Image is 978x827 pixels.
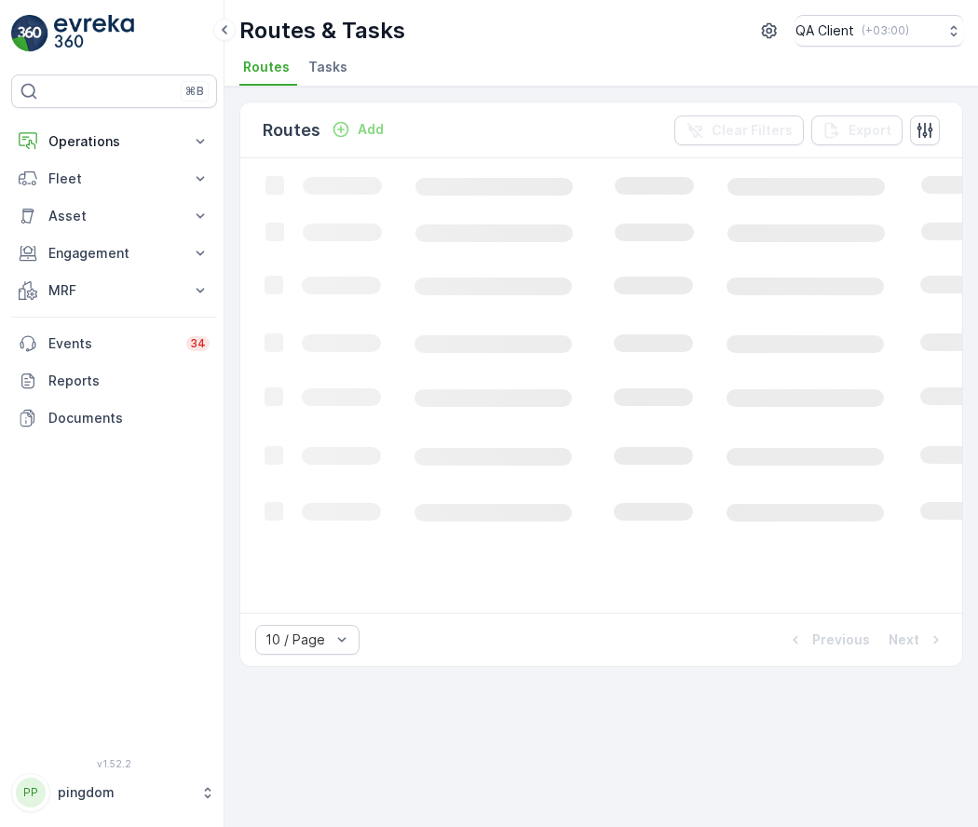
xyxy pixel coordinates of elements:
[11,325,217,362] a: Events34
[358,120,384,139] p: Add
[263,117,320,143] p: Routes
[11,773,217,812] button: PPpingdom
[849,121,891,140] p: Export
[811,115,903,145] button: Export
[887,629,947,651] button: Next
[674,115,804,145] button: Clear Filters
[16,778,46,807] div: PP
[712,121,793,140] p: Clear Filters
[11,362,217,400] a: Reports
[862,23,909,38] p: ( +03:00 )
[185,84,204,99] p: ⌘B
[48,169,180,188] p: Fleet
[190,336,206,351] p: 34
[889,630,919,649] p: Next
[784,629,872,651] button: Previous
[795,21,854,40] p: QA Client
[239,16,405,46] p: Routes & Tasks
[48,334,175,353] p: Events
[11,758,217,769] span: v 1.52.2
[812,630,870,649] p: Previous
[48,132,180,151] p: Operations
[48,372,210,390] p: Reports
[58,783,191,802] p: pingdom
[324,118,391,141] button: Add
[795,15,963,47] button: QA Client(+03:00)
[243,58,290,76] span: Routes
[48,244,180,263] p: Engagement
[11,235,217,272] button: Engagement
[11,160,217,197] button: Fleet
[48,207,180,225] p: Asset
[11,15,48,52] img: logo
[11,123,217,160] button: Operations
[11,272,217,309] button: MRF
[48,409,210,427] p: Documents
[48,281,180,300] p: MRF
[54,15,134,52] img: logo_light-DOdMpM7g.png
[11,400,217,437] a: Documents
[308,58,347,76] span: Tasks
[11,197,217,235] button: Asset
